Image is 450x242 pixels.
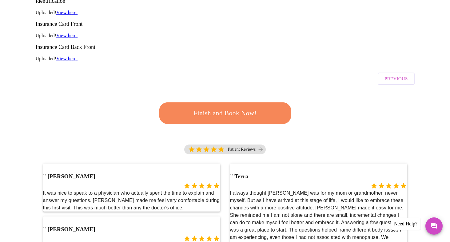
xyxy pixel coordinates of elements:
span: Previous [384,75,408,83]
span: " [43,173,46,180]
h3: [PERSON_NAME] [43,173,95,180]
button: Finish and Book Now! [159,102,291,124]
h3: Terra [230,173,249,180]
h3: Insurance Card Back Front [36,44,415,50]
div: 5 Stars Patient Reviews [184,145,266,154]
a: View here. [56,56,78,61]
div: Need Help? [391,218,420,230]
button: Previous [378,73,414,85]
p: It was nice to speak to a physician who actually spent the time to explain and answer my question... [43,189,220,212]
p: Uploaded! [36,10,415,15]
a: 5 Stars Patient Reviews [184,145,266,157]
p: Uploaded! [36,56,415,61]
p: Patient Reviews [228,147,256,152]
span: " [43,226,46,232]
h3: Insurance Card Front [36,21,415,27]
span: Finish and Book Now! [168,108,282,119]
p: Uploaded! [36,33,415,38]
a: View here. [56,10,78,15]
button: Messages [425,217,443,235]
a: View here. [56,33,78,38]
span: " [230,173,233,180]
h3: [PERSON_NAME] [43,226,95,233]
